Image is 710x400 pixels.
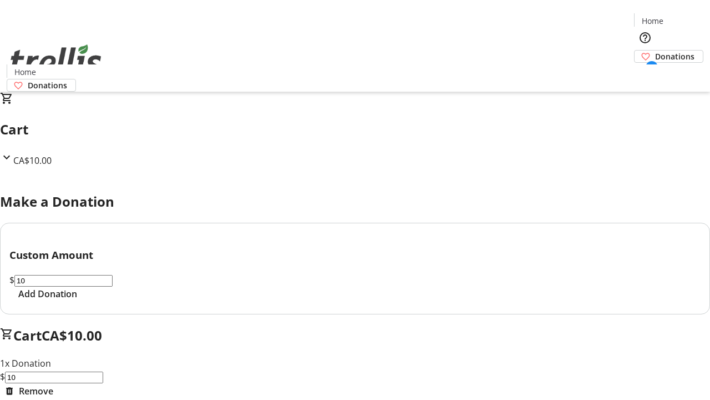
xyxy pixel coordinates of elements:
span: Donations [655,51,694,62]
h3: Custom Amount [9,247,701,263]
button: Cart [634,63,656,85]
span: Remove [19,384,53,398]
span: Donations [28,79,67,91]
a: Home [635,15,670,27]
span: Add Donation [18,287,77,301]
a: Donations [7,79,76,92]
button: Help [634,27,656,49]
span: CA$10.00 [42,326,102,344]
span: Home [14,66,36,78]
a: Donations [634,50,703,63]
span: Home [642,15,663,27]
span: $ [9,274,14,286]
span: CA$10.00 [13,154,52,167]
a: Home [7,66,43,78]
button: Add Donation [9,287,86,301]
img: Orient E2E Organization e46J6YHH52's Logo [7,32,105,88]
input: Donation Amount [5,372,103,383]
input: Donation Amount [14,275,113,287]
